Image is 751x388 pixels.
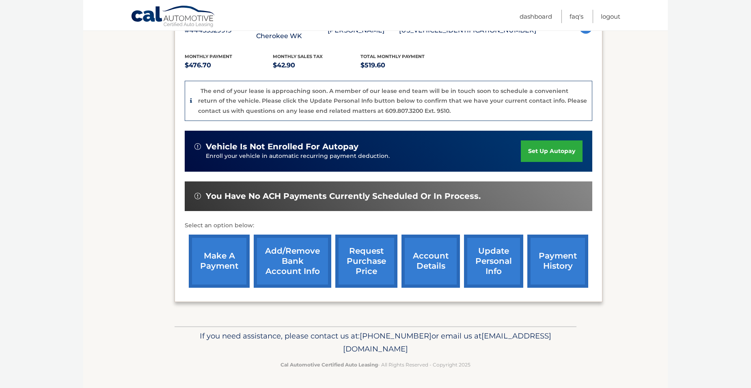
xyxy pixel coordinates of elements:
[401,235,460,288] a: account details
[180,360,571,369] p: - All Rights Reserved - Copyright 2025
[360,60,449,71] p: $519.60
[180,330,571,356] p: If you need assistance, please contact us at: or email us at
[273,54,323,59] span: Monthly sales Tax
[198,87,587,114] p: The end of your lease is approaching soon. A member of our lease end team will be in touch soon t...
[521,140,583,162] a: set up autopay
[185,54,232,59] span: Monthly Payment
[185,221,592,231] p: Select an option below:
[206,152,521,161] p: Enroll your vehicle in automatic recurring payment deduction.
[464,235,523,288] a: update personal info
[194,143,201,150] img: alert-white.svg
[273,60,361,71] p: $42.90
[189,235,250,288] a: make a payment
[206,142,358,152] span: vehicle is not enrolled for autopay
[601,10,620,23] a: Logout
[185,60,273,71] p: $476.70
[335,235,397,288] a: request purchase price
[281,362,378,368] strong: Cal Automotive Certified Auto Leasing
[360,331,432,341] span: [PHONE_NUMBER]
[194,193,201,199] img: alert-white.svg
[570,10,583,23] a: FAQ's
[520,10,552,23] a: Dashboard
[527,235,588,288] a: payment history
[206,191,481,201] span: You have no ACH payments currently scheduled or in process.
[360,54,425,59] span: Total Monthly Payment
[254,235,331,288] a: Add/Remove bank account info
[131,5,216,29] a: Cal Automotive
